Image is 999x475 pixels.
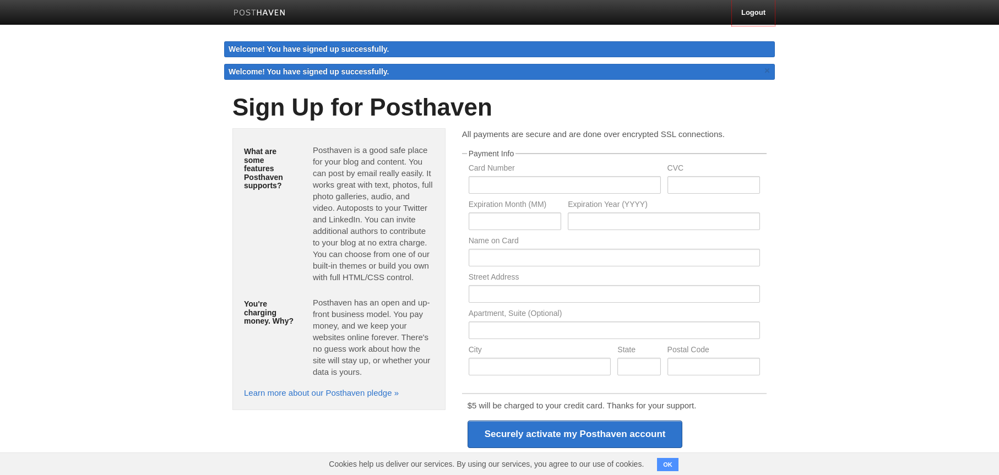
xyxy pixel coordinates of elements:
img: Posthaven-bar [234,9,286,18]
h5: What are some features Posthaven supports? [244,148,296,190]
div: Welcome! You have signed up successfully. [224,41,775,57]
legend: Payment Info [467,150,516,157]
label: Card Number [469,164,661,174]
a: Learn more about our Posthaven pledge » [244,388,399,397]
label: City [469,346,611,356]
span: Cookies help us deliver our services. By using our services, you agree to our use of cookies. [318,453,655,475]
input: Securely activate my Posthaven account [468,421,683,448]
label: Expiration Year (YYYY) [568,200,760,211]
a: × [762,64,772,78]
label: Street Address [469,273,760,283]
p: All payments are secure and are done over encrypted SSL connections. [462,128,767,140]
button: OK [657,458,678,471]
label: CVC [667,164,760,174]
p: Posthaven is a good safe place for your blog and content. You can post by email really easily. It... [313,144,434,283]
label: Apartment, Suite (Optional) [469,309,760,320]
label: Postal Code [667,346,760,356]
h5: You're charging money. Why? [244,300,296,325]
label: Name on Card [469,237,760,247]
h1: Sign Up for Posthaven [232,94,767,121]
label: Expiration Month (MM) [469,200,561,211]
p: $5 will be charged to your credit card. Thanks for your support. [468,400,761,411]
label: State [617,346,660,356]
p: Posthaven has an open and up-front business model. You pay money, and we keep your websites onlin... [313,297,434,378]
span: Welcome! You have signed up successfully. [229,67,389,76]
